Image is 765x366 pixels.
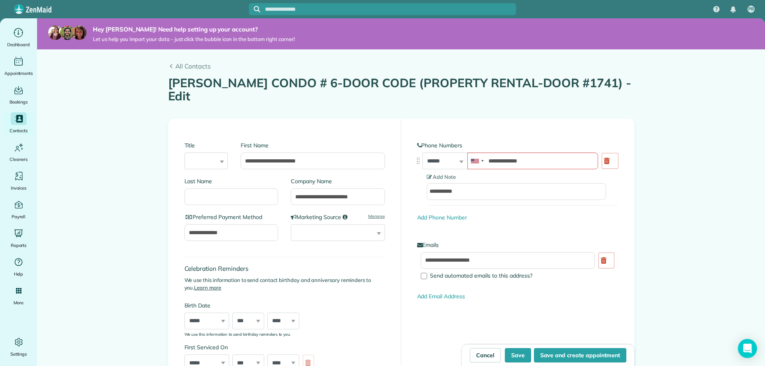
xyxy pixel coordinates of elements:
span: PB [748,6,754,12]
svg: Focus search [254,6,260,12]
a: Help [3,256,34,278]
a: Reports [3,227,34,249]
strong: Hey [PERSON_NAME]! Need help setting up your account? [93,25,295,33]
label: Marketing Source [291,213,385,221]
sub: We use this information to send birthday reminders to you. [184,332,291,337]
img: jorge-587dff0eeaa6aab1f244e6dc62b8924c3b6ad411094392a53c71c6c4a576187d.jpg [60,25,75,40]
div: Open Intercom Messenger [738,339,757,358]
span: More [14,299,24,307]
label: Preferred Payment Method [184,213,279,221]
a: Appointments [3,55,34,77]
a: Learn more [194,284,221,291]
span: Payroll [12,213,26,221]
button: Save [505,348,531,362]
label: Birth Date [184,301,318,309]
a: Add Phone Number [417,214,467,221]
label: Company Name [291,177,385,185]
span: Reports [11,241,27,249]
span: Bookings [10,98,28,106]
span: Settings [10,350,27,358]
img: michelle-19f622bdf1676172e81f8f8fba1fb50e276960ebfe0243fe18214015130c80e4.jpg [72,25,86,40]
span: Appointments [4,69,33,77]
span: Invoices [11,184,27,192]
div: Notifications [725,1,741,18]
span: Dashboard [7,41,30,49]
a: Payroll [3,198,34,221]
img: drag_indicator-119b368615184ecde3eda3c64c821f6cf29d3e2b97b89ee44bc31753036683e5.png [414,157,422,165]
label: Emails [417,241,618,249]
span: Contacts [10,127,27,135]
a: Dashboard [3,26,34,49]
a: Settings [3,336,34,358]
a: Cleaners [3,141,34,163]
button: Focus search [249,6,260,12]
label: Title [184,141,228,149]
a: All Contacts [168,61,634,71]
label: Last Name [184,177,279,185]
span: Send automated emails to this address? [430,272,532,279]
label: First Serviced On [184,343,318,351]
span: Cleaners [10,155,27,163]
img: maria-72a9807cf96188c08ef61303f053569d2e2a8a1cde33d635c8a3ac13582a053d.jpg [48,25,63,40]
a: Cancel [470,348,501,362]
a: Invoices [3,170,34,192]
label: Phone Numbers [417,141,618,149]
span: Add Note [427,174,456,180]
a: Bookings [3,84,34,106]
span: All Contacts [175,61,634,71]
button: Save and create appointment [534,348,626,362]
span: Help [14,270,24,278]
label: First Name [241,141,384,149]
h1: [PERSON_NAME] CONDO # 6-DOOR CODE (PROPERTY RENTAL-DOOR #1741) - Edit [168,76,634,103]
a: Add Email Address [417,293,465,300]
a: Manage [368,213,385,220]
p: We use this information to send contact birthday and anniversary reminders to you. [184,276,385,292]
a: Contacts [3,112,34,135]
h4: Celebration Reminders [184,265,385,272]
div: United States: +1 [468,153,486,169]
span: Let us help you import your data - just click the bubble icon in the bottom right corner! [93,36,295,43]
